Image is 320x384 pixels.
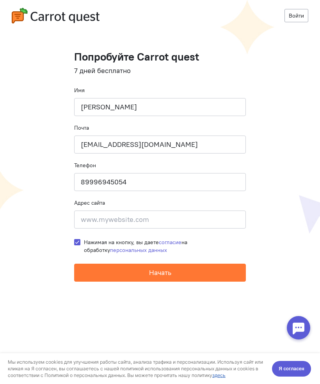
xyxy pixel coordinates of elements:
a: здесь [212,19,226,25]
input: Ваше имя [74,98,246,116]
label: Имя [74,86,85,94]
a: Войти [284,9,308,22]
img: carrot-quest-logo.svg [12,8,100,23]
a: персональных данных [110,246,167,254]
input: name@company.ru [74,136,246,154]
span: Я согласен [279,12,304,20]
a: согласие [159,239,181,246]
span: Нажимая на кнопку, вы даете на обработку [84,239,187,254]
label: Телефон [74,161,96,169]
label: Адрес сайта [74,199,105,207]
label: Почта [74,124,89,132]
h1: Попробуйте Carrot quest [74,51,246,63]
input: www.mywebsite.com [74,211,246,229]
button: Я согласен [272,8,311,23]
div: Мы используем cookies для улучшения работы сайта, анализа трафика и персонализации. Используя сай... [8,5,263,25]
h4: 7 дней бесплатно [74,67,246,75]
input: +79001110101 [74,173,246,191]
span: Начать [149,268,171,277]
button: Начать [74,264,246,282]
